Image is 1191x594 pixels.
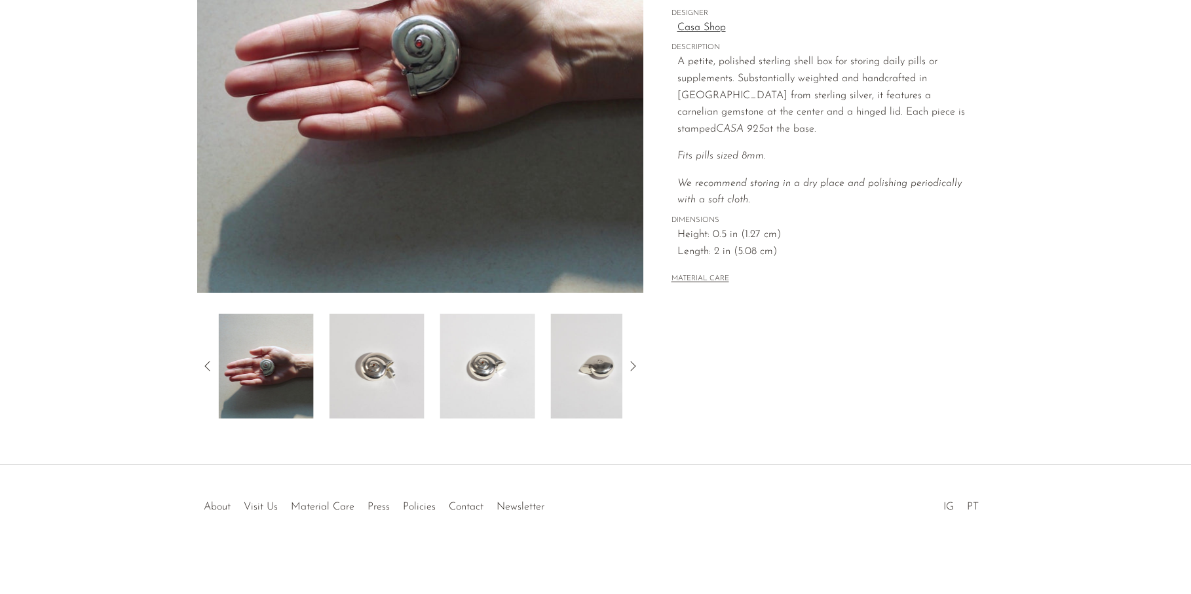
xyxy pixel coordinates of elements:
[671,274,729,284] button: MATERIAL CARE
[291,502,354,512] a: Material Care
[551,314,646,418] img: Sterling Shell Pillbox
[677,54,966,138] p: A petite, polished sterling shell box for storing daily pills or supplements. Substantially weigh...
[671,42,966,54] span: DESCRIPTION
[677,244,966,261] span: Length: 2 in (5.08 cm)
[677,20,966,37] a: Casa Shop
[716,124,764,134] em: CASA 925
[677,178,962,206] em: We recommend storing in a dry place and polishing periodically with a soft cloth.
[937,491,985,516] ul: Social Medias
[204,502,231,512] a: About
[671,8,966,20] span: DESIGNER
[440,314,535,418] img: Sterling Shell Pillbox
[677,151,766,161] em: Fits pills sized 8mm.
[330,314,425,418] img: Sterling Shell Pillbox
[368,502,390,512] a: Press
[671,215,966,227] span: DIMENSIONS
[403,502,436,512] a: Policies
[967,502,979,512] a: PT
[197,491,551,516] ul: Quick links
[244,502,278,512] a: Visit Us
[219,314,314,418] img: Sterling Shell Pillbox
[677,227,966,244] span: Height: 0.5 in (1.27 cm)
[449,502,483,512] a: Contact
[943,502,954,512] a: IG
